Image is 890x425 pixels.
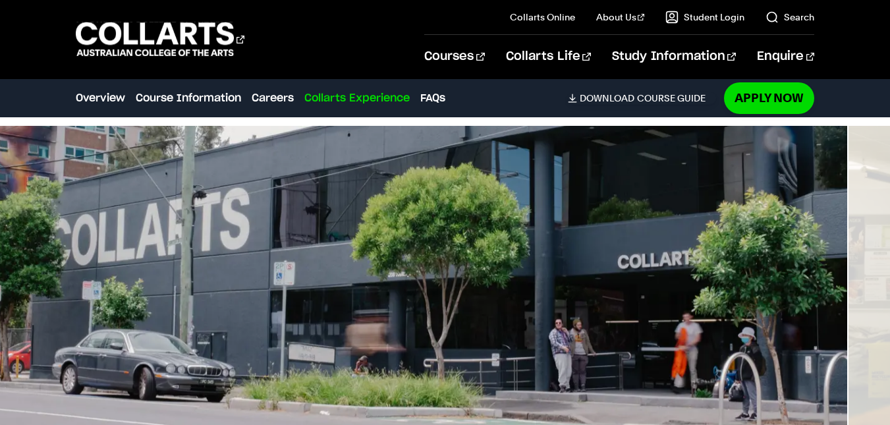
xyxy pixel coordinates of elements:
a: Enquire [757,35,814,78]
a: Search [765,11,814,24]
a: FAQs [420,90,445,106]
a: Apply Now [724,82,814,113]
span: Download [580,92,634,104]
a: Collarts Experience [304,90,410,106]
a: Careers [252,90,294,106]
a: Study Information [612,35,736,78]
a: Collarts Online [510,11,575,24]
a: Student Login [665,11,744,24]
a: Courses [424,35,484,78]
a: DownloadCourse Guide [568,92,716,104]
a: Collarts Life [506,35,591,78]
div: Go to homepage [76,20,244,58]
a: Overview [76,90,125,106]
a: About Us [596,11,645,24]
a: Course Information [136,90,241,106]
